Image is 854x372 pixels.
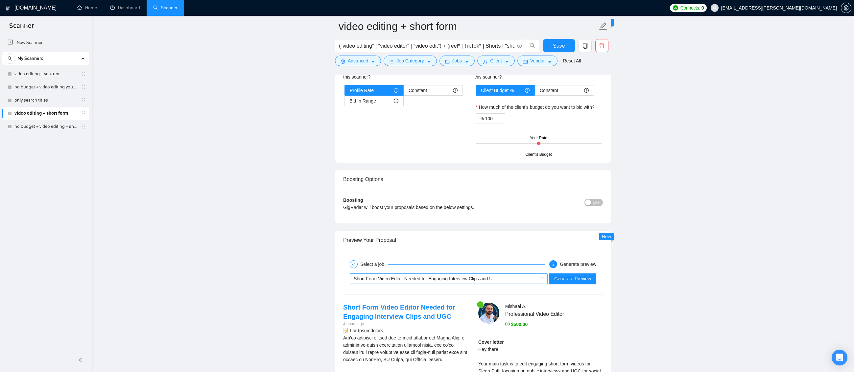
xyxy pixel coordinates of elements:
a: dashboardDashboard [110,5,140,11]
span: edit [599,22,607,31]
input: Scanner name... [339,18,598,35]
span: caret-down [547,59,552,64]
span: user [712,6,717,10]
span: caret-down [464,59,469,64]
img: upwork-logo.png [673,5,678,11]
div: Boosting Options [343,170,603,189]
span: info-circle [394,99,398,103]
div: Open Intercom Messenger [832,350,847,365]
div: Generate preview [560,260,596,268]
a: New Scanner [8,36,84,49]
div: GigRadar will boost your proposals based on the below settings. [343,204,538,211]
button: Generate Preview [549,273,596,284]
span: info-circle [525,88,530,93]
a: only search titles [14,94,77,107]
span: Connects: [680,4,700,12]
span: setting [341,59,345,64]
a: no budget + video editing youtube [14,81,77,94]
span: double-left [78,357,85,363]
div: Your Rate [530,135,547,141]
span: Advanced [348,57,368,64]
input: How much of the client's budget do you want to bid with? [485,114,505,124]
span: info-circle [584,88,589,93]
button: search [526,39,539,52]
input: Search Freelance Jobs... [339,42,514,50]
strong: Cover letter [478,339,504,345]
span: dollar [505,322,510,326]
span: Client Budget % [481,85,514,95]
span: Save [553,42,565,50]
a: setting [841,5,851,11]
span: holder [81,124,86,129]
b: Boosting [343,198,363,203]
button: search [5,53,15,64]
span: Scanner [4,21,39,35]
span: holder [81,71,86,77]
img: logo [6,3,10,13]
li: New Scanner [2,36,89,49]
span: Mishaal A . [505,304,527,309]
span: Professional Video Editor [505,310,583,318]
span: bars [389,59,394,64]
span: Short Form Video Editor Needed for Engaging Interview Clips and U ... [354,276,498,281]
span: Jobs [452,57,462,64]
button: Save [543,39,575,52]
span: search [526,43,539,49]
span: $500.00 [505,322,528,327]
span: 2 [552,262,555,267]
a: homeHome [77,5,97,11]
span: holder [81,111,86,116]
span: holder [81,84,86,90]
span: 0 [701,4,704,12]
li: My Scanners [2,52,89,133]
span: caret-down [427,59,431,64]
button: settingAdvancedcaret-down [335,56,381,66]
span: check [352,262,356,266]
span: caret-down [371,59,375,64]
span: My Scanners [17,52,43,65]
span: OFF [593,199,601,206]
a: Reset All [563,57,581,64]
span: info-circle [394,88,398,93]
span: info-circle [517,44,522,48]
span: user [483,59,487,64]
button: idcardVendorcaret-down [517,56,557,66]
span: Generate Preview [554,275,591,282]
a: no budget + video editing + short form [14,120,77,133]
img: c15yXXaM24JUd1PlZPokjuCBadvN3tGxXddGqe60gHCIlSuy7liouroaVgckRW4Ghk [478,303,499,324]
div: 4 hours ago [343,321,468,327]
button: setting [841,3,851,13]
span: Job Category [396,57,424,64]
div: Preview Your Proposal [343,231,603,249]
span: caret-down [505,59,509,64]
span: Client [490,57,502,64]
a: video editing + youtube [14,67,77,81]
label: How much of the client's budget do you want to bid with? [476,104,595,111]
button: userClientcaret-down [477,56,515,66]
span: info-circle [453,88,458,93]
span: holder [81,98,86,103]
span: Constant [540,85,558,95]
a: video editing + short form [14,107,77,120]
button: folderJobscaret-down [439,56,475,66]
span: copy [579,43,591,49]
span: idcard [523,59,528,64]
button: barsJob Categorycaret-down [384,56,437,66]
a: Short Form Video Editor Needed for Engaging Interview Clips and UGC [343,304,455,320]
span: New [602,234,611,239]
div: Select a job [360,260,388,268]
span: Profile Rate [350,85,374,95]
span: search [5,56,15,61]
span: delete [596,43,608,49]
div: Client's Budget [525,151,552,158]
button: delete [595,39,608,52]
span: Constant [409,85,427,95]
button: copy [579,39,592,52]
a: searchScanner [153,5,178,11]
span: Bid In Range [349,96,376,106]
span: Vendor [530,57,545,64]
span: folder [445,59,450,64]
